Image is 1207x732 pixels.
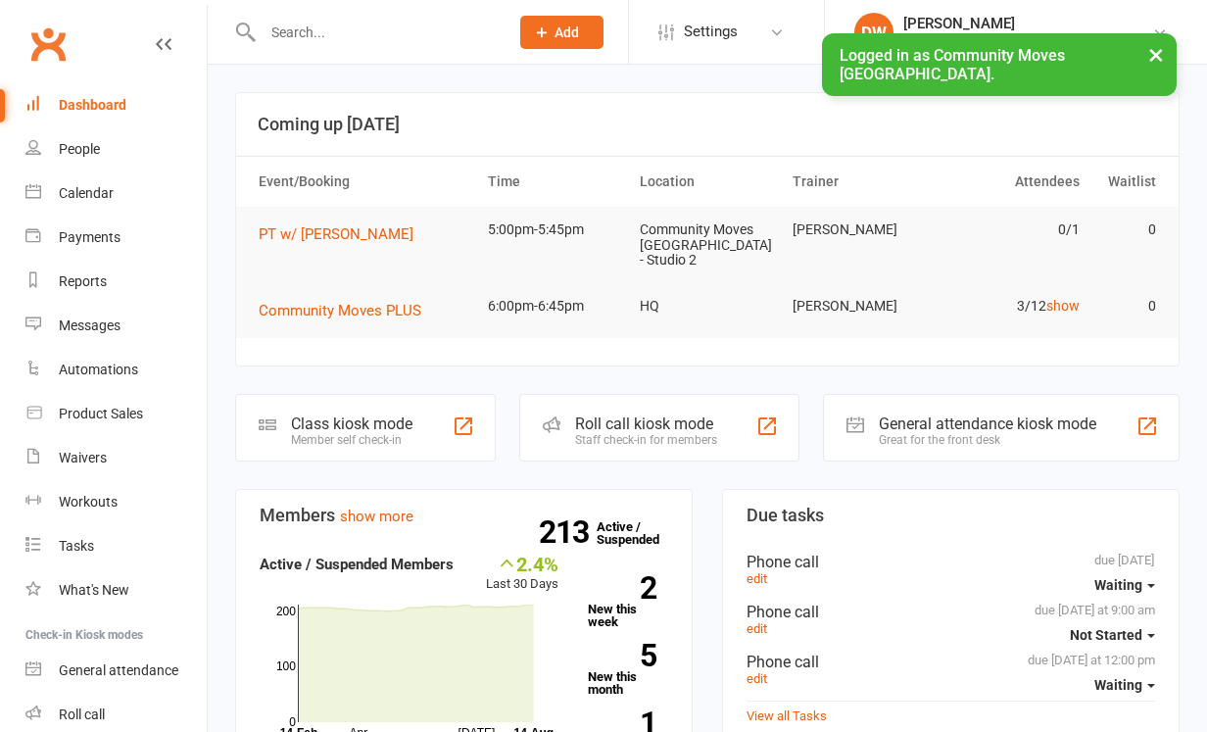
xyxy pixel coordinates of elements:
a: 213Active / Suspended [597,506,683,561]
strong: 2 [588,573,656,603]
a: 2New this week [588,576,668,628]
a: People [25,127,207,171]
div: General attendance [59,662,178,678]
a: Tasks [25,524,207,568]
button: × [1138,33,1174,75]
div: Automations [59,362,138,377]
div: Staff check-in for members [575,433,717,447]
td: HQ [631,283,784,329]
div: Community Moves [GEOGRAPHIC_DATA] [903,32,1152,50]
div: Phone call [747,553,1155,571]
strong: Active / Suspended Members [260,556,454,573]
td: Community Moves [GEOGRAPHIC_DATA] - Studio 2 [631,207,784,283]
span: Community Moves PLUS [259,302,421,319]
div: What's New [59,582,129,598]
th: Waitlist [1088,157,1165,207]
span: Waiting [1094,577,1142,593]
div: Phone call [747,603,1155,621]
strong: 5 [588,641,656,670]
a: Messages [25,304,207,348]
div: 2.4% [486,553,558,574]
h3: Due tasks [747,506,1155,525]
div: DW [854,13,893,52]
div: Dashboard [59,97,126,113]
a: edit [747,671,767,686]
input: Search... [257,19,495,46]
a: Calendar [25,171,207,216]
a: edit [747,621,767,636]
td: 0 [1088,207,1165,253]
div: Waivers [59,450,107,465]
a: Payments [25,216,207,260]
div: Class kiosk mode [291,415,412,433]
a: Waivers [25,436,207,480]
div: Reports [59,273,107,289]
a: Product Sales [25,392,207,436]
th: Attendees [936,157,1088,207]
td: 3/12 [936,283,1088,329]
button: Community Moves PLUS [259,299,435,322]
button: Not Started [1070,617,1155,653]
th: Event/Booking [250,157,479,207]
span: Not Started [1070,627,1142,643]
div: Calendar [59,185,114,201]
th: Location [631,157,784,207]
span: Logged in as Community Moves [GEOGRAPHIC_DATA]. [840,46,1065,83]
h3: Coming up [DATE] [258,115,1157,134]
div: Member self check-in [291,433,412,447]
a: Dashboard [25,83,207,127]
button: Add [520,16,603,49]
div: Workouts [59,494,118,510]
button: Waiting [1094,667,1155,703]
a: Reports [25,260,207,304]
div: Roll call kiosk mode [575,415,717,433]
a: show [1046,298,1080,314]
span: PT w/ [PERSON_NAME] [259,225,413,243]
a: Automations [25,348,207,392]
a: show more [340,508,413,525]
a: Clubworx [24,20,72,69]
h3: Members [260,506,668,525]
a: What's New [25,568,207,612]
span: Add [555,24,579,40]
th: Trainer [784,157,937,207]
a: edit [747,571,767,586]
td: 6:00pm-6:45pm [479,283,632,329]
th: Time [479,157,632,207]
div: People [59,141,100,157]
td: 0 [1088,283,1165,329]
div: General attendance kiosk mode [879,415,1096,433]
span: Settings [684,10,738,54]
a: Workouts [25,480,207,524]
div: Last 30 Days [486,553,558,595]
button: PT w/ [PERSON_NAME] [259,222,427,246]
div: Roll call [59,707,105,722]
a: View all Tasks [747,708,827,723]
div: Product Sales [59,406,143,421]
a: 5New this month [588,644,668,696]
div: Phone call [747,653,1155,671]
button: Waiting [1094,567,1155,603]
td: [PERSON_NAME] [784,283,937,329]
div: Messages [59,317,121,333]
div: Payments [59,229,121,245]
td: 0/1 [936,207,1088,253]
span: Waiting [1094,677,1142,693]
div: Great for the front desk [879,433,1096,447]
div: Tasks [59,538,94,554]
a: General attendance kiosk mode [25,649,207,693]
div: [PERSON_NAME] [903,15,1152,32]
td: 5:00pm-5:45pm [479,207,632,253]
td: [PERSON_NAME] [784,207,937,253]
strong: 213 [539,517,597,547]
